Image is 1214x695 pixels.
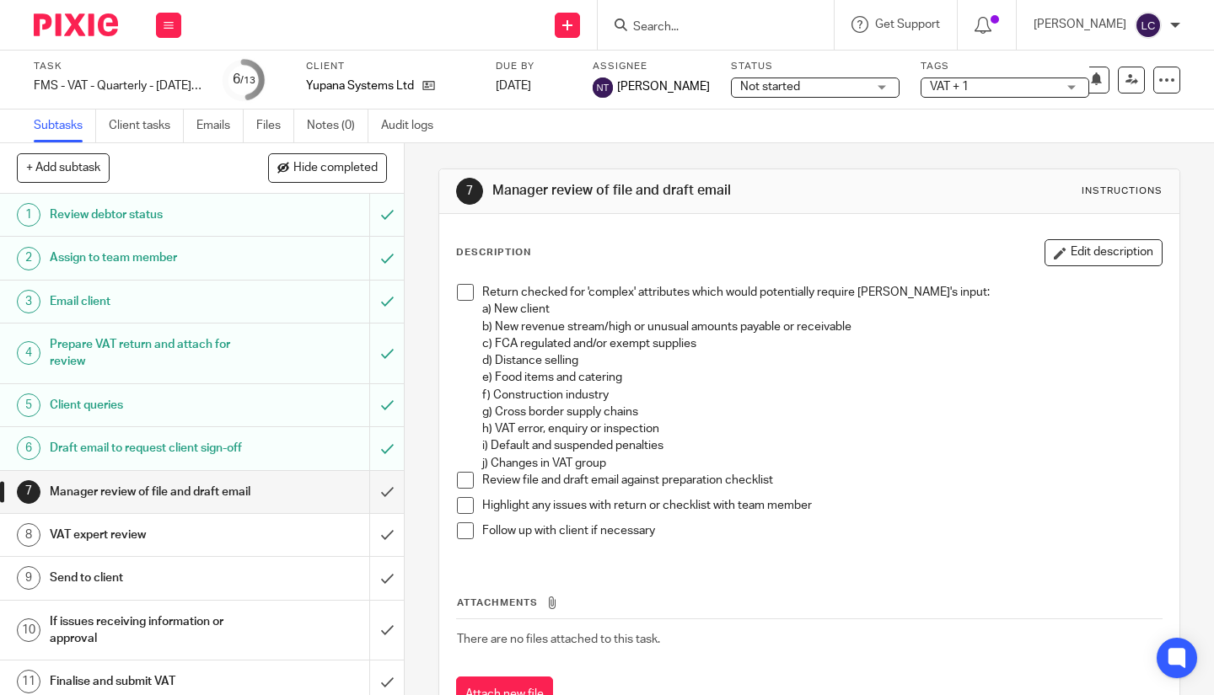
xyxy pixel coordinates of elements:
[293,162,378,175] span: Hide completed
[482,284,1162,455] p: Return checked for 'complex' attributes which would potentially require [PERSON_NAME]'s input: a)...
[593,78,613,98] img: svg%3E
[381,110,446,142] a: Audit logs
[492,182,846,200] h1: Manager review of file and draft email
[17,670,40,693] div: 11
[109,110,184,142] a: Client tasks
[34,78,202,94] div: FMS - VAT - Quarterly - May - July, 2025
[34,110,96,142] a: Subtasks
[457,598,538,607] span: Attachments
[306,60,475,73] label: Client
[482,472,1162,489] p: Review file and draft email against preparation checklist
[631,20,783,35] input: Search
[875,19,940,30] span: Get Support
[731,60,900,73] label: Status
[930,81,969,93] span: VAT + 1
[50,669,252,694] h1: Finalise and submit VAT
[34,60,202,73] label: Task
[1135,12,1162,39] img: svg%3E
[268,153,387,182] button: Hide completed
[921,60,1089,73] label: Tags
[17,436,40,460] div: 6
[496,80,531,92] span: [DATE]
[456,246,531,259] p: Description
[50,332,252,375] h1: Prepare VAT return and attach for review
[34,13,118,36] img: Pixie
[456,178,483,205] div: 7
[240,76,255,85] small: /13
[50,565,252,591] h1: Send to client
[306,78,414,94] p: Yupana Systems Ltd
[482,497,1162,514] p: Highlight any issues with return or checklist with team member
[740,81,800,93] span: Not started
[196,110,244,142] a: Emails
[1045,239,1163,266] button: Edit description
[17,480,40,504] div: 7
[50,479,252,505] h1: Manager review of file and draft email
[17,566,40,590] div: 9
[593,60,710,73] label: Assignee
[50,245,252,270] h1: Assign to team member
[617,78,710,95] span: [PERSON_NAME]
[17,341,40,365] div: 4
[17,393,40,417] div: 5
[50,436,252,461] h1: Draft email to request client sign-off
[496,60,572,73] label: Due by
[50,393,252,418] h1: Client queries
[34,78,202,94] div: FMS - VAT - Quarterly - [DATE] - [DATE]
[1082,184,1163,198] div: Instructions
[256,110,294,142] a: Files
[1034,16,1126,33] p: [PERSON_NAME]
[50,522,252,548] h1: VAT expert review
[457,634,660,645] span: There are no files attached to this task.
[17,203,40,227] div: 1
[17,153,110,182] button: + Add subtask
[233,70,255,89] div: 6
[50,289,252,314] h1: Email client
[50,609,252,652] h1: If issues receiving information or approval
[307,110,368,142] a: Notes (0)
[482,455,1162,472] p: j) Changes in VAT group
[17,618,40,642] div: 10
[50,202,252,227] h1: Review debtor status
[17,290,40,313] div: 3
[17,247,40,270] div: 2
[17,523,40,547] div: 8
[482,522,1162,539] p: Follow up with client if necessary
